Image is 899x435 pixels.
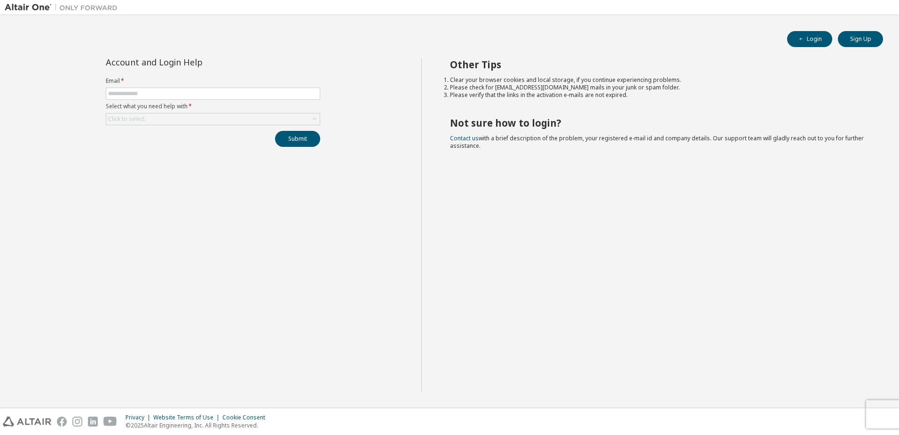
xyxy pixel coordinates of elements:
div: Website Terms of Use [153,414,222,421]
h2: Not sure how to login? [450,117,867,129]
img: Altair One [5,3,122,12]
img: instagram.svg [72,417,82,427]
p: © 2025 Altair Engineering, Inc. All Rights Reserved. [126,421,271,429]
button: Login [787,31,832,47]
div: Privacy [126,414,153,421]
div: Click to select [106,113,320,125]
img: linkedin.svg [88,417,98,427]
button: Submit [275,131,320,147]
img: youtube.svg [103,417,117,427]
h2: Other Tips [450,58,867,71]
div: Cookie Consent [222,414,271,421]
label: Email [106,77,320,85]
label: Select what you need help with [106,103,320,110]
div: Click to select [108,115,145,123]
li: Please check for [EMAIL_ADDRESS][DOMAIN_NAME] mails in your junk or spam folder. [450,84,867,91]
span: with a brief description of the problem, your registered e-mail id and company details. Our suppo... [450,134,864,150]
div: Account and Login Help [106,58,277,66]
a: Contact us [450,134,479,142]
li: Clear your browser cookies and local storage, if you continue experiencing problems. [450,76,867,84]
img: facebook.svg [57,417,67,427]
img: altair_logo.svg [3,417,51,427]
button: Sign Up [838,31,883,47]
li: Please verify that the links in the activation e-mails are not expired. [450,91,867,99]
